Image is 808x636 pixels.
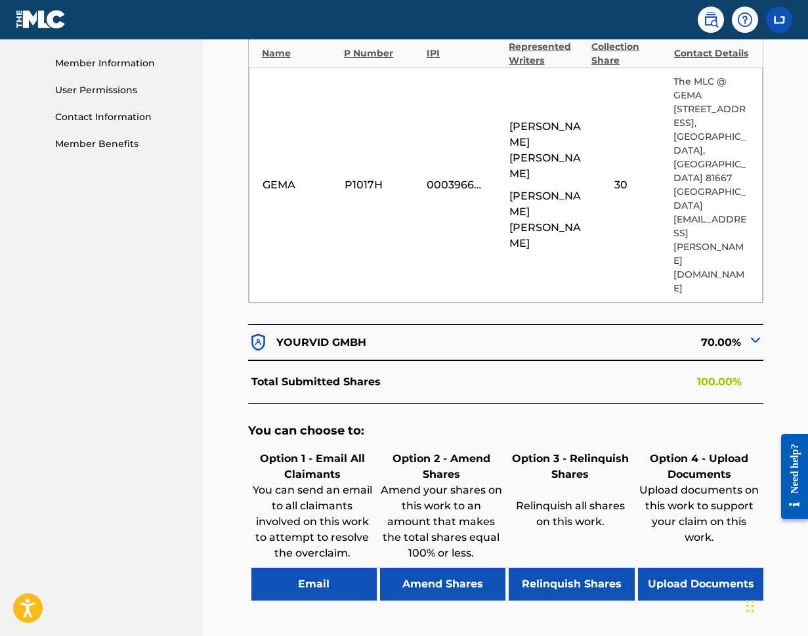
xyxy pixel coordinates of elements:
[380,451,502,482] h6: Option 2 - Amend Shares
[766,7,792,33] div: User Menu
[344,47,420,60] div: P Number
[746,586,754,625] div: Drag
[276,335,366,350] p: YOURVID GMBH
[673,130,749,185] p: [GEOGRAPHIC_DATA], [GEOGRAPHIC_DATA] 81667
[380,568,505,601] button: Amend Shares
[697,374,742,390] p: 100.00%
[673,75,749,102] p: The MLC @ GEMA
[591,40,668,68] div: Collection Share
[509,568,634,601] button: Relinquish Shares
[673,185,749,213] p: [GEOGRAPHIC_DATA]
[673,213,749,295] p: [EMAIL_ADDRESS][PERSON_NAME][DOMAIN_NAME]
[251,374,381,390] p: Total Submitted Shares
[698,7,724,33] a: Public Search
[703,12,719,28] img: search
[251,568,377,601] button: Email
[55,137,188,151] a: Member Benefits
[262,47,338,60] div: Name
[771,424,808,530] iframe: Resource Center
[742,573,808,636] iframe: Chat Widget
[509,40,585,68] div: Represented Writers
[509,119,585,182] span: [PERSON_NAME] [PERSON_NAME]
[673,102,749,130] p: [STREET_ADDRESS],
[16,10,66,29] img: MLC Logo
[506,332,764,352] div: 70.00%
[55,56,188,70] a: Member Information
[509,188,585,251] span: [PERSON_NAME] [PERSON_NAME]
[251,451,373,482] h6: Option 1 - Email All Claimants
[509,451,631,482] h6: Option 3 - Relinquish Shares
[427,47,503,60] div: IPI
[638,451,760,482] h6: Option 4 - Upload Documents
[248,423,764,438] h5: You can choose to:
[737,12,753,28] img: help
[748,332,763,348] img: expand-cell-toggle
[732,7,758,33] div: Help
[248,332,268,352] img: dfb38c8551f6dcc1ac04.svg
[55,83,188,97] a: User Permissions
[251,482,373,561] p: You can send an email to all claimants involved on this work to attempt to resolve the overclaim.
[638,568,763,601] button: Upload Documents
[509,498,631,530] p: Relinquish all shares on this work.
[674,47,750,60] div: Contact Details
[55,110,188,124] a: Contact Information
[638,482,760,545] p: Upload documents on this work to support your claim on this work.
[380,482,502,561] p: Amend your shares on this work to an amount that makes the total shares equal 100% or less.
